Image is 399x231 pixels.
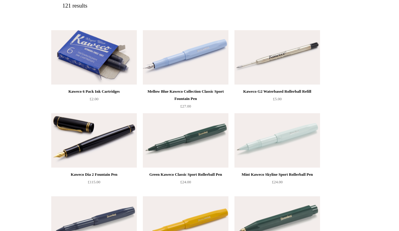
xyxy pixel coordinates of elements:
a: Kaweco Dia 2 Fountain Pen Kaweco Dia 2 Fountain Pen [51,113,137,168]
div: Kaweco Dia 2 Fountain Pen [53,171,135,178]
a: Kaweco 6 Pack Ink Cartridges Kaweco 6 Pack Ink Cartridges [51,30,137,85]
img: Mellow Blue Kaweco Collection Classic Sport Fountain Pen [143,30,228,85]
img: Green Kaweco Classic Sport Rollerball Pen [143,113,228,168]
span: £115.00 [88,180,100,184]
span: £27.00 [180,104,191,108]
a: Mint Kaweco Skyline Sport Rollerball Pen Mint Kaweco Skyline Sport Rollerball Pen [234,113,320,168]
span: £5.00 [273,97,281,101]
div: Kaweco 6 Pack Ink Cartridges [53,88,135,95]
a: Mint Kaweco Skyline Sport Rollerball Pen £24.00 [234,171,320,196]
img: Kaweco Dia 2 Fountain Pen [51,113,137,168]
img: Kaweco G2 Waterbased Rollerball Refill [234,30,320,85]
img: Kaweco 6 Pack Ink Cartridges [51,30,137,85]
a: Kaweco Dia 2 Fountain Pen £115.00 [51,171,137,196]
h5: 121 results [62,2,206,9]
div: Kaweco G2 Waterbased Rollerball Refill [236,88,319,95]
div: Green Kaweco Classic Sport Rollerball Pen [144,171,227,178]
a: Mellow Blue Kaweco Collection Classic Sport Fountain Pen £27.00 [143,88,228,113]
span: £24.00 [180,180,191,184]
img: Mint Kaweco Skyline Sport Rollerball Pen [234,113,320,168]
span: £24.00 [272,180,283,184]
a: Green Kaweco Classic Sport Rollerball Pen Green Kaweco Classic Sport Rollerball Pen [143,113,228,168]
div: Mint Kaweco Skyline Sport Rollerball Pen [236,171,319,178]
a: Mellow Blue Kaweco Collection Classic Sport Fountain Pen Mellow Blue Kaweco Collection Classic Sp... [143,30,228,85]
a: Kaweco 6 Pack Ink Cartridges £2.00 [51,88,137,113]
div: Mellow Blue Kaweco Collection Classic Sport Fountain Pen [144,88,227,102]
span: £2.00 [90,97,98,101]
a: Kaweco G2 Waterbased Rollerball Refill £5.00 [234,88,320,113]
a: Kaweco G2 Waterbased Rollerball Refill Kaweco G2 Waterbased Rollerball Refill [234,30,320,85]
a: Green Kaweco Classic Sport Rollerball Pen £24.00 [143,171,228,196]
